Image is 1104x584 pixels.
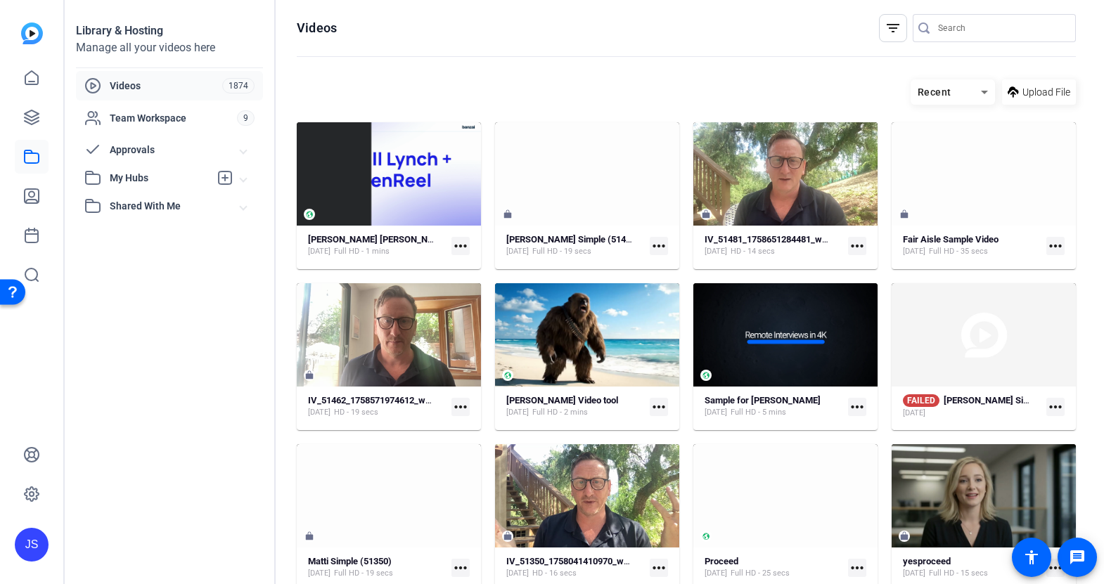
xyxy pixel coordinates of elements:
span: [DATE] [705,568,727,579]
span: [DATE] [308,407,330,418]
mat-icon: more_horiz [650,559,668,577]
span: [DATE] [308,246,330,257]
span: HD - 14 secs [731,246,775,257]
a: IV_51350_1758041410970_webcam[DATE]HD - 16 secs [506,556,644,579]
div: JS [15,528,49,562]
span: Full HD - 5 mins [731,407,786,418]
mat-icon: more_horiz [1046,559,1065,577]
button: Upload File [1002,79,1076,105]
span: Upload File [1022,85,1070,100]
mat-icon: message [1069,549,1086,566]
img: blue-gradient.svg [21,22,43,44]
span: [DATE] [903,246,925,257]
span: Approvals [110,143,240,157]
strong: Matti Simple (51350) [308,556,392,566]
a: IV_51481_1758651284481_webcam[DATE]HD - 14 secs [705,234,842,257]
span: [DATE] [705,246,727,257]
a: [PERSON_NAME] Simple (51485)[DATE]Full HD - 19 secs [506,234,644,257]
input: Search [938,20,1065,37]
strong: IV_51462_1758571974612_webcam [308,395,453,405]
span: [DATE] [506,246,529,257]
strong: Proceed [705,556,738,566]
mat-expansion-panel-header: Approvals [76,136,263,164]
mat-icon: more_horiz [650,237,668,255]
strong: IV_51350_1758041410970_webcam [506,556,651,566]
span: 9 [237,110,255,126]
mat-icon: more_horiz [650,398,668,416]
strong: IV_51481_1758651284481_webcam [705,234,849,245]
strong: yesproceed [903,556,951,566]
mat-icon: more_horiz [848,237,866,255]
a: [PERSON_NAME] Video tool[DATE]Full HD - 2 mins [506,395,644,418]
mat-icon: more_horiz [848,559,866,577]
span: Full HD - 15 secs [929,568,988,579]
strong: [PERSON_NAME] Simple (51365) [944,395,1077,405]
a: Matti Simple (51350)[DATE]Full HD - 19 secs [308,556,446,579]
span: Full HD - 2 mins [532,407,588,418]
strong: [PERSON_NAME] Simple (51485) [506,234,639,245]
span: My Hubs [110,171,210,186]
strong: Fair Aisle Sample Video [903,234,999,245]
span: Recent [918,86,951,98]
span: Full HD - 35 secs [929,246,988,257]
span: [DATE] [308,568,330,579]
a: yesproceed[DATE]Full HD - 15 secs [903,556,1041,579]
mat-icon: more_horiz [451,398,470,416]
span: HD - 19 secs [334,407,378,418]
span: [DATE] [705,407,727,418]
span: Full HD - 1 mins [334,246,390,257]
mat-icon: more_horiz [451,559,470,577]
span: Shared With Me [110,199,240,214]
a: Fair Aisle Sample Video[DATE]Full HD - 35 secs [903,234,1041,257]
span: Full HD - 25 secs [731,568,790,579]
a: FAILED[PERSON_NAME] Simple (51365)[DATE] [903,394,1041,419]
a: [PERSON_NAME] [PERSON_NAME] Walk Through[DATE]Full HD - 1 mins [308,234,446,257]
span: [DATE] [506,407,529,418]
span: FAILED [903,394,939,407]
span: Full HD - 19 secs [532,246,591,257]
strong: [PERSON_NAME] Video tool [506,395,618,405]
a: Sample for [PERSON_NAME][DATE]Full HD - 5 mins [705,395,842,418]
h1: Videos [297,20,337,37]
span: Team Workspace [110,111,237,125]
mat-expansion-panel-header: My Hubs [76,164,263,192]
strong: Sample for [PERSON_NAME] [705,395,821,405]
span: [DATE] [903,408,925,419]
span: Videos [110,79,222,93]
strong: [PERSON_NAME] [PERSON_NAME] Walk Through [308,234,507,245]
mat-icon: more_horiz [1046,237,1065,255]
mat-icon: filter_list [885,20,901,37]
mat-icon: more_horiz [451,237,470,255]
div: Manage all your videos here [76,39,263,56]
mat-icon: more_horiz [1046,398,1065,416]
mat-expansion-panel-header: Shared With Me [76,192,263,220]
span: [DATE] [506,568,529,579]
a: Proceed[DATE]Full HD - 25 secs [705,556,842,579]
span: 1874 [222,78,255,93]
div: Library & Hosting [76,22,263,39]
span: [DATE] [903,568,925,579]
mat-icon: accessibility [1023,549,1040,566]
span: Full HD - 19 secs [334,568,393,579]
span: HD - 16 secs [532,568,577,579]
mat-icon: more_horiz [848,398,866,416]
a: IV_51462_1758571974612_webcam[DATE]HD - 19 secs [308,395,446,418]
